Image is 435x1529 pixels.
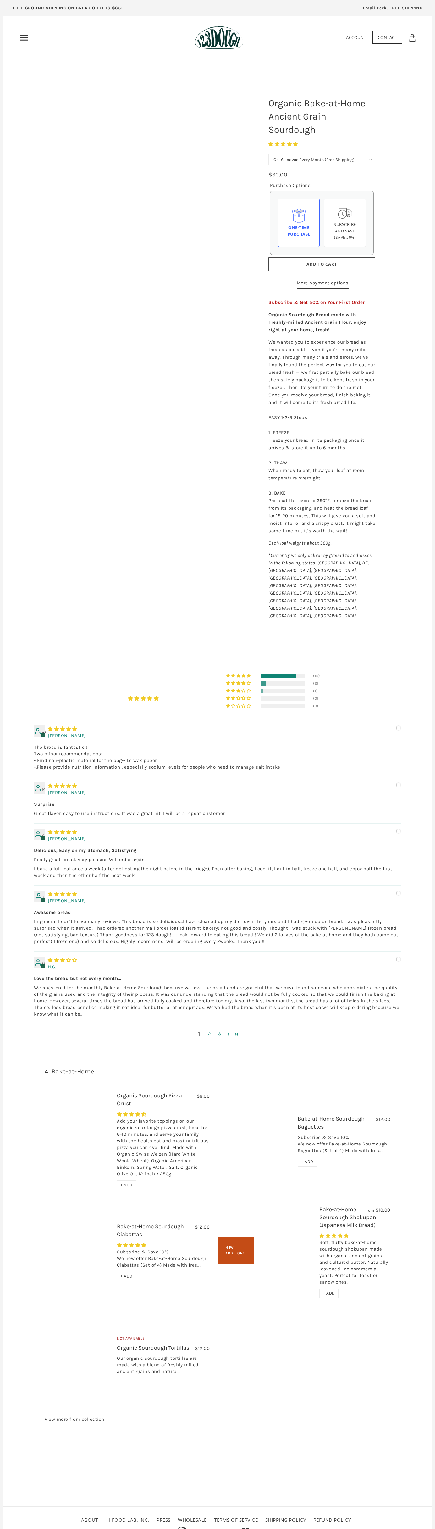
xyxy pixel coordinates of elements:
a: Bake-at-Home Sourdough Shokupan (Japanese Milk Bread) [319,1206,376,1229]
p: We registered for the monthly Bake-at-Home Sourdough because we love the bread and are grateful t... [34,984,401,1017]
p: Really great bread. Very pleased. Will order again. [34,856,401,863]
a: More payment options [297,279,349,289]
ul: Secondary [80,1515,355,1526]
a: About [81,1517,98,1523]
span: + ADD [120,1182,133,1188]
a: Bake-at-Home Sourdough Ciabattas [117,1223,184,1238]
em: Each loaf weights about 500g. [268,540,332,546]
div: H [34,957,45,968]
span: 5 star review [48,891,77,897]
span: 3 star review [48,957,77,963]
a: Press [157,1517,171,1523]
span: From [364,1207,374,1213]
div: + ADD [298,1157,317,1167]
a: 4. Bake-at-Home [45,1068,94,1075]
b: Surprise [34,801,401,808]
span: [PERSON_NAME] [48,733,86,738]
div: Soft, fluffy bake-at-home sourdough shokupan made with organic ancient grains and cultured butter... [319,1239,390,1289]
span: [PERSON_NAME] [48,790,86,795]
a: Bake-at-Home Sourdough Shokupan (Japanese Milk Bread) [262,1227,311,1276]
span: 5 star review [48,726,77,732]
a: Refund policy [313,1517,351,1523]
p: Great flavor, easy to use instructions. It was a great hit. I will be a repeat customer [34,810,401,817]
span: Email Perk: FREE SHIPPING [363,5,423,11]
span: $10.00 [376,1207,390,1213]
a: Bake-at-Home Sourdough Baguettes [298,1115,365,1130]
span: 5.00 stars [319,1233,350,1239]
div: 12% (2) reviews with 4 star rating [226,681,252,686]
p: FREE GROUND SHIPPING ON BREAD ORDERS $65+ [13,5,124,12]
b: Awesome bread [34,909,401,916]
div: Average rating is 4.76 stars [88,695,198,702]
a: Wholesale [178,1517,207,1523]
a: Account [346,35,366,40]
div: One-time Purchase [283,224,314,238]
span: 5 star review [48,783,77,789]
div: + ADD [117,1272,136,1281]
a: Page 2 [205,1030,215,1038]
a: Email Perk: FREE SHIPPING [353,3,432,16]
em: *Currently we only deliver by ground to addresses in the following states: [GEOGRAPHIC_DATA], DE,... [268,552,372,619]
a: Organic Sourdough Pizza Crust [45,1108,109,1173]
p: I bake a full loaf once a week (after defrosting the night before in the fridge). Then after baki... [34,865,401,879]
a: Organic Sourdough Tortillas [117,1344,189,1351]
a: Page 4 [233,1030,241,1038]
legend: Purchase Options [270,182,311,189]
a: Organic Sourdough Tortillas [45,1314,109,1400]
div: New Addition! [217,1237,254,1264]
div: S [34,829,45,840]
div: Add your favorite toppings on our organic sourdough pizza crust, bake for 8-10 minutes, and serve... [117,1118,210,1180]
p: We wanted you to experience our bread as fresh as possible even if you’re many miles away. Throug... [268,338,375,535]
button: Add to Cart [268,257,375,271]
div: Not Available [117,1336,210,1344]
span: H.C. [48,964,56,970]
div: K [34,782,45,794]
div: Subscribe & Save 10% We now offer Bake-at-Home Sourdough Ciabattas (Set of 4)!Made with fres... [117,1249,210,1272]
a: Page 2 [225,1030,233,1038]
span: [PERSON_NAME] [48,898,86,904]
div: 6% (1) reviews with 3 star rating [226,689,252,693]
span: 4.76 stars [268,141,299,147]
a: Organic Sourdough Pizza Crust [117,1092,182,1107]
span: + ADD [323,1291,335,1296]
span: 5 star review [48,829,77,835]
nav: Primary [19,33,29,43]
div: (2) [313,681,321,686]
a: Bake-at-Home Sourdough Ciabattas [45,1231,109,1273]
div: $60.00 [268,170,287,179]
img: 123Dough Bakery [195,26,243,49]
div: + ADD [319,1289,339,1298]
span: $12.00 [195,1224,210,1230]
a: FREE GROUND SHIPPING ON BREAD ORDERS $65+ [3,3,133,16]
a: Bake-at-Home Sourdough Baguettes [225,1108,290,1173]
div: (1) [313,689,321,693]
a: Terms of service [214,1517,258,1523]
a: View more from collection [45,1415,104,1425]
a: Shipping Policy [265,1517,306,1523]
a: Page 3 [215,1030,225,1038]
b: Delicious, Easy on my Stomach, Satisfying [34,847,401,854]
a: Organic Bake-at-Home Ancient Grain Sourdough [31,91,243,219]
div: Our organic sourdough tortillas are made with a blend of freshly milled ancient grains and natura... [117,1355,210,1378]
div: 82% (14) reviews with 5 star rating [226,674,252,678]
span: (Save 50%) [334,235,356,240]
span: [PERSON_NAME] [48,836,86,842]
a: Contact [372,31,403,44]
span: + ADD [301,1159,313,1164]
span: $8.00 [197,1093,210,1099]
span: 5.00 stars [117,1242,148,1248]
span: Add to Cart [306,261,337,267]
p: In general I don’t leave many reviews. This bread is so delicious…I have cleaned up my diet over ... [34,918,401,945]
a: HI FOOD LAB, INC. [105,1517,149,1523]
div: (14) [313,674,321,678]
div: Subscribe & Save 10% We now offer Bake-at-Home Sourdough Baguettes (Set of 4)!Made with fres... [298,1134,390,1157]
span: 4.29 stars [117,1112,148,1117]
div: J [34,891,45,902]
span: $12.00 [195,1346,210,1351]
span: Subscribe & Get 50% on Your First Order [268,300,365,305]
h1: Organic Bake-at-Home Ancient Grain Sourdough [264,93,380,139]
span: + ADD [120,1274,133,1279]
strong: Organic Sourdough Bread made with Freshly-milled Ancient Grain Flour, enjoy right at your home, f... [268,312,366,333]
span: Subscribe and save [334,221,356,234]
p: The bread is fantastic !! Two minor recommendations: - Find non-plastic material for the bag-- I.... [34,744,401,770]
